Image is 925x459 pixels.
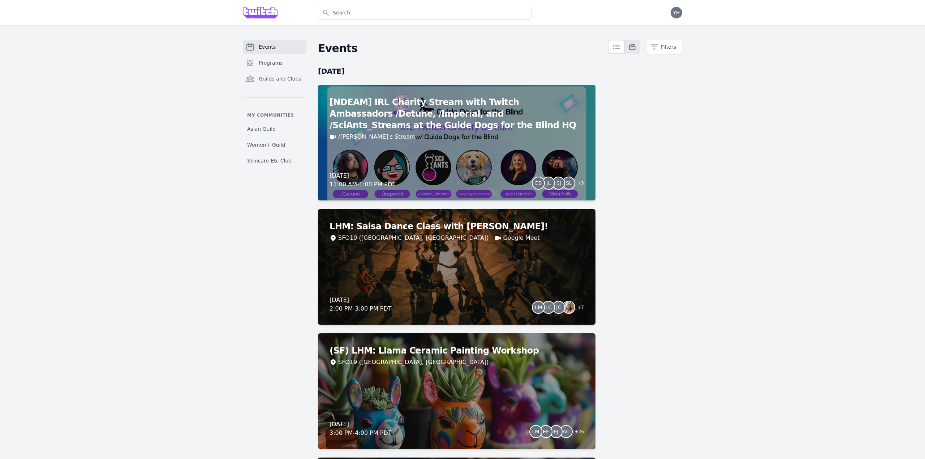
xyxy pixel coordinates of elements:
[330,172,396,189] div: [DATE] 11:00 AM - 1:00 PM PDT
[259,75,301,82] span: Guilds and Clubs
[535,305,542,310] span: LM
[338,234,489,242] div: SFO19 ([GEOGRAPHIC_DATA], [GEOGRAPHIC_DATA])
[646,40,682,54] button: Filters
[330,221,584,232] h2: LHM: Salsa Dance Class with [PERSON_NAME]!
[243,138,306,151] a: Women+ Guild
[247,157,292,164] span: Skincare-Etc Club
[546,181,551,186] span: JL
[318,66,595,76] h2: [DATE]
[247,125,276,133] span: Asian Guild
[243,72,306,86] a: Guilds and Clubs
[573,179,584,189] span: + 3
[563,429,569,434] span: AC
[556,305,561,310] span: JC
[573,303,584,313] span: + 7
[330,296,392,313] div: [DATE] 2:00 PM - 3:00 PM PDT
[259,43,276,51] span: Events
[318,6,532,20] input: Search
[318,42,608,55] h2: Events
[318,333,595,449] a: (SF) LHM: Llama Ceramic Painting WorkshopSFO19 ([GEOGRAPHIC_DATA], [GEOGRAPHIC_DATA])[DATE]3:00 P...
[338,133,416,141] a: /[PERSON_NAME]'s Stream
[546,305,552,310] span: LC
[243,7,277,18] img: Grove
[330,420,392,437] div: [DATE] 3:00 PM - 4:00 PM PDT
[330,96,584,131] h2: [NDEAM] IRL Charity Stream with Twitch Ambassadors /Detune, /Imperial, and /SciAnts_Streams at th...
[571,427,584,437] span: + 26
[671,7,682,18] button: YH
[247,141,285,148] span: Women+ Guild
[543,429,549,434] span: EF
[243,112,306,118] p: My communities
[556,181,561,186] span: SJ
[673,10,680,15] span: YH
[338,358,489,367] div: SFO19 ([GEOGRAPHIC_DATA], [GEOGRAPHIC_DATA])
[243,56,306,70] a: Programs
[318,85,595,200] a: [NDEAM] IRL Charity Stream with Twitch Ambassadors /Detune, /Imperial, and /SciAnts_Streams at th...
[243,40,306,54] a: Events
[243,154,306,167] a: Skincare-Etc Club
[535,181,542,186] span: EB
[554,429,558,434] span: EJ
[566,181,572,186] span: SL
[259,59,283,66] span: Programs
[243,40,306,167] nav: Sidebar
[318,209,595,325] a: LHM: Salsa Dance Class with [PERSON_NAME]!SFO19 ([GEOGRAPHIC_DATA], [GEOGRAPHIC_DATA])Google Meet...
[330,345,584,356] h2: (SF) LHM: Llama Ceramic Painting Workshop
[532,429,539,434] span: LM
[243,122,306,135] a: Asian Guild
[503,234,539,242] a: Google Meet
